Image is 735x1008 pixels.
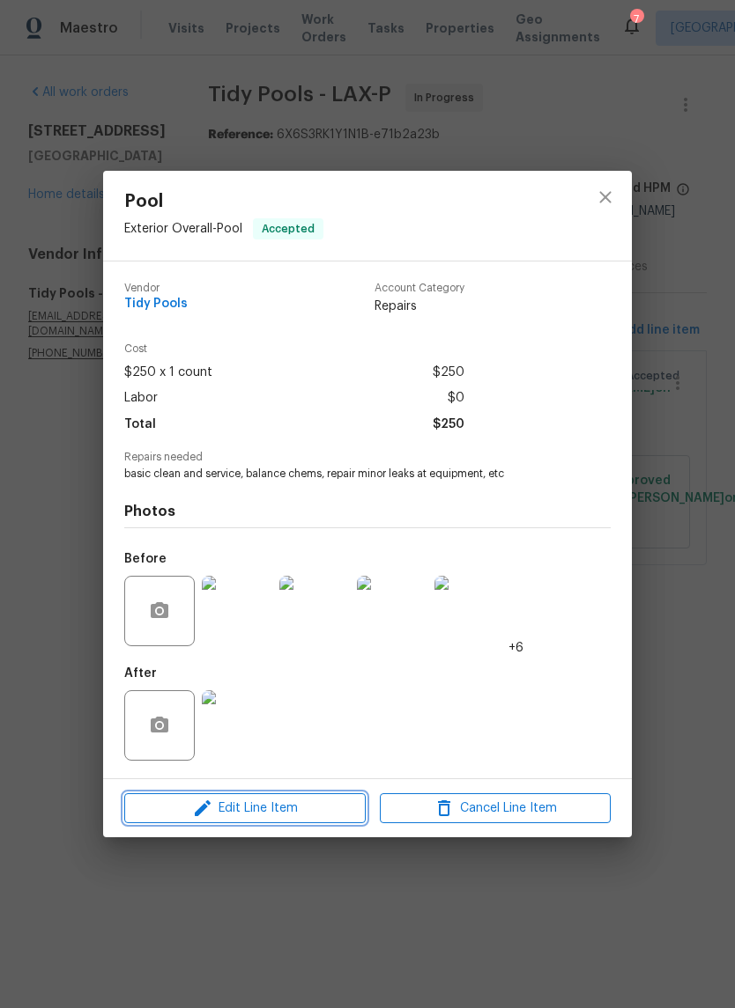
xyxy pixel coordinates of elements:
[380,793,611,824] button: Cancel Line Item
[124,452,611,463] span: Repairs needed
[584,176,627,218] button: close
[124,192,323,211] span: Pool
[375,283,464,294] span: Account Category
[124,503,611,520] h4: Photos
[124,793,366,824] button: Edit Line Item
[124,553,167,565] h5: Before
[630,11,642,28] div: 7
[433,360,464,386] span: $250
[124,298,188,311] span: Tidy Pools
[385,798,605,820] span: Cancel Line Item
[375,298,464,315] span: Repairs
[255,220,322,238] span: Accepted
[124,343,464,355] span: Cost
[124,412,156,438] span: Total
[124,667,157,680] h5: After
[124,467,562,482] span: basic clean and service, balance chems, repair minor leaks at equipment, etc
[124,283,188,294] span: Vendor
[124,386,158,411] span: Labor
[433,412,464,438] span: $250
[509,639,523,657] span: +6
[448,386,464,411] span: $0
[124,360,212,386] span: $250 x 1 count
[124,222,242,234] span: Exterior Overall - Pool
[130,798,360,820] span: Edit Line Item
